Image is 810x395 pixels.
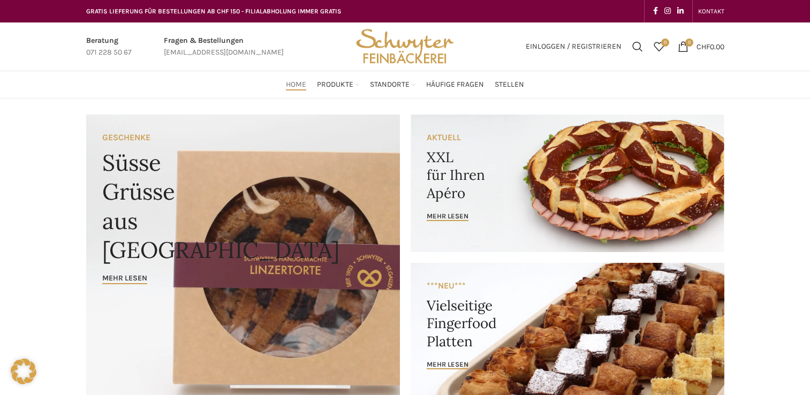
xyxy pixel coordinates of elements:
a: 0 CHF0.00 [672,36,730,57]
span: GRATIS LIEFERUNG FÜR BESTELLUNGEN AB CHF 150 - FILIALABHOLUNG IMMER GRATIS [86,7,342,15]
span: 0 [685,39,693,47]
a: Häufige Fragen [426,74,484,95]
a: Produkte [317,74,359,95]
span: Standorte [370,80,410,90]
a: Infobox link [164,35,284,59]
bdi: 0.00 [697,42,724,51]
a: Suchen [627,36,648,57]
img: Bäckerei Schwyter [352,22,457,71]
a: Infobox link [86,35,132,59]
a: Facebook social link [650,4,661,19]
div: Secondary navigation [693,1,730,22]
a: Linkedin social link [674,4,687,19]
span: Home [286,80,306,90]
div: Main navigation [81,74,730,95]
span: Produkte [317,80,353,90]
span: 0 [661,39,669,47]
a: Standorte [370,74,415,95]
a: KONTAKT [698,1,724,22]
a: Einloggen / Registrieren [520,36,627,57]
span: KONTAKT [698,7,724,15]
a: Stellen [495,74,524,95]
a: Banner link [411,115,724,252]
a: Instagram social link [661,4,674,19]
a: Home [286,74,306,95]
a: Site logo [352,41,457,50]
span: Stellen [495,80,524,90]
div: Meine Wunschliste [648,36,670,57]
span: Häufige Fragen [426,80,484,90]
a: 0 [648,36,670,57]
span: CHF [697,42,710,51]
span: Einloggen / Registrieren [526,43,622,50]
